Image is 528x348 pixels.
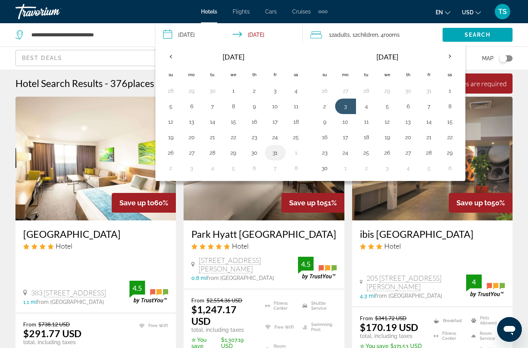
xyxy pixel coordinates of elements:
[319,116,331,127] button: Day 9
[269,163,281,174] button: Day 7
[227,163,240,174] button: Day 5
[298,259,313,269] div: 4.5
[449,193,513,213] div: 50%
[384,32,400,38] span: rooms
[358,32,378,38] span: Children
[381,132,393,143] button: Day 19
[423,116,435,127] button: Day 14
[360,293,375,299] span: 4.3 mi
[423,163,435,174] button: Day 5
[22,53,169,63] mat-select: Sort by
[494,55,513,62] button: Toggle map
[232,242,249,250] span: Hotel
[292,9,311,15] span: Cruises
[436,9,443,15] span: en
[269,147,281,158] button: Day 31
[360,163,373,174] button: Day 2
[319,132,331,143] button: Day 16
[319,147,331,158] button: Day 23
[423,101,435,112] button: Day 7
[360,101,373,112] button: Day 4
[23,242,168,250] div: 4 star Hotel
[206,101,219,112] button: Day 7
[105,77,108,89] span: -
[128,77,235,89] span: places to spend your time
[360,147,373,158] button: Day 25
[227,147,240,158] button: Day 29
[227,116,240,127] button: Day 15
[160,48,181,65] button: Previous month
[181,48,286,66] th: [DATE]
[265,9,277,15] a: Cars
[191,228,336,240] h3: Park Hyatt [GEOGRAPHIC_DATA]
[186,116,198,127] button: Day 13
[423,85,435,96] button: Day 31
[290,116,302,127] button: Day 18
[269,132,281,143] button: Day 24
[38,321,70,328] del: $738.12 USD
[466,275,505,297] img: trustyou-badge.svg
[381,116,393,127] button: Day 12
[456,199,491,207] span: Save up to
[360,315,373,321] span: From
[165,132,177,143] button: Day 19
[289,199,324,207] span: Save up to
[191,304,237,327] ins: $1,247.17 USD
[269,85,281,96] button: Day 3
[37,299,104,305] span: from [GEOGRAPHIC_DATA]
[430,330,467,342] li: Fitness Center
[350,29,378,40] span: , 12
[444,116,456,127] button: Day 15
[110,77,235,89] h2: 376
[423,147,435,158] button: Day 28
[384,242,401,250] span: Hotel
[329,29,350,40] span: 12
[261,319,299,336] li: Free WiFi
[360,228,505,240] a: ibis [GEOGRAPHIC_DATA]
[444,101,456,112] button: Day 8
[319,85,331,96] button: Day 26
[366,274,466,291] span: 205
[482,53,494,64] span: Map
[186,132,198,143] button: Day 20
[299,319,336,336] li: Swimming Pool
[186,85,198,96] button: Day 29
[23,321,36,328] span: From
[381,101,393,112] button: Day 5
[492,3,513,20] button: User Menu
[191,297,204,304] span: From
[423,132,435,143] button: Day 21
[467,315,505,326] li: Pets Allowed
[402,163,414,174] button: Day 4
[191,242,336,250] div: 5 star Hotel
[248,163,261,174] button: Day 6
[339,85,352,96] button: Day 27
[56,242,72,250] span: Hotel
[402,132,414,143] button: Day 20
[23,339,99,345] p: total, including taxes
[135,321,168,331] li: Free WiFi
[165,116,177,127] button: Day 12
[23,328,82,339] ins: $291.77 USD
[248,147,261,158] button: Day 30
[319,101,331,112] button: Day 2
[429,79,507,88] div: Children ages are required
[360,116,373,127] button: Day 11
[467,330,505,342] li: Room Service
[402,85,414,96] button: Day 30
[186,147,198,158] button: Day 27
[248,85,261,96] button: Day 2
[248,132,261,143] button: Day 23
[129,281,168,304] img: trustyou-badge.svg
[186,163,198,174] button: Day 3
[303,23,443,46] button: Travelers: 12 adults, 12 children
[339,132,352,143] button: Day 17
[444,132,456,143] button: Day 22
[15,77,103,89] h1: Hotel Search Results
[165,101,177,112] button: Day 5
[319,5,327,18] button: Extra navigation items
[15,2,93,22] a: Travorium
[201,9,217,15] span: Hotels
[402,147,414,158] button: Day 27
[334,32,350,38] span: Adults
